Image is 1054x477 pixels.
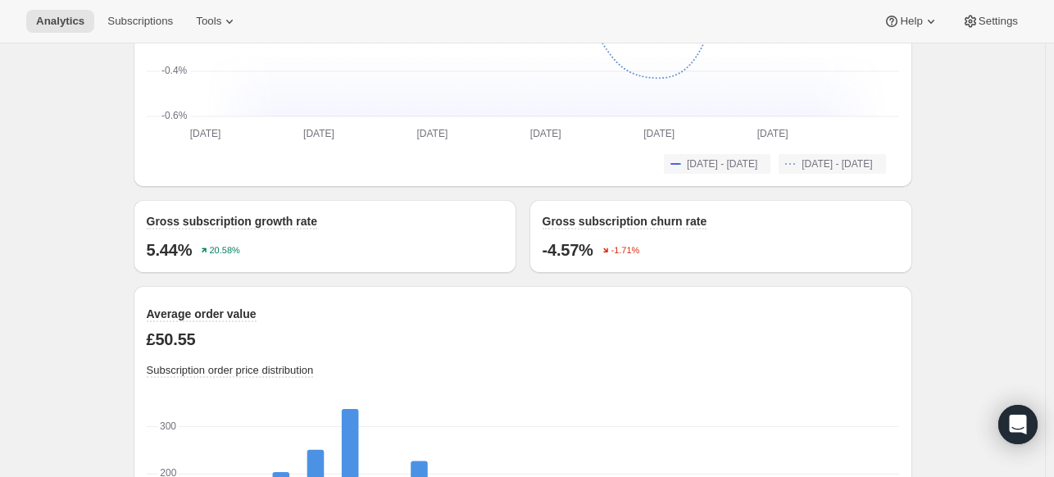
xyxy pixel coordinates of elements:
[543,215,707,228] span: Gross subscription churn rate
[874,10,948,33] button: Help
[147,215,317,228] span: Gross subscription growth rate
[147,364,314,376] span: Subscription order price distribution
[26,10,94,33] button: Analytics
[189,128,220,139] text: [DATE]
[611,246,639,256] text: -1.71%
[643,128,675,139] text: [DATE]
[687,157,757,170] span: [DATE] - [DATE]
[416,128,447,139] text: [DATE]
[36,15,84,28] span: Analytics
[160,420,176,432] text: 300
[779,154,885,174] button: [DATE] - [DATE]
[952,10,1028,33] button: Settings
[147,329,899,349] p: £50.55
[98,10,183,33] button: Subscriptions
[186,10,248,33] button: Tools
[687,409,704,411] rect: Aug 25, 2025 - Aug 31, 2025-0 0
[998,405,1038,444] div: Open Intercom Messenger
[161,110,188,121] text: -0.6%
[161,65,187,76] text: -0.4%
[529,128,561,139] text: [DATE]
[147,240,193,260] p: 5.44%
[210,246,241,256] text: 20.58%
[756,128,788,139] text: [DATE]
[543,240,593,260] p: -4.57%
[664,154,770,174] button: [DATE] - [DATE]
[147,307,257,320] span: Average order value
[979,15,1018,28] span: Settings
[756,409,773,411] rect: Aug 25, 2025 - Aug 31, 2025-0 0
[196,15,221,28] span: Tools
[900,15,922,28] span: Help
[802,157,872,170] span: [DATE] - [DATE]
[303,128,334,139] text: [DATE]
[107,15,173,28] span: Subscriptions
